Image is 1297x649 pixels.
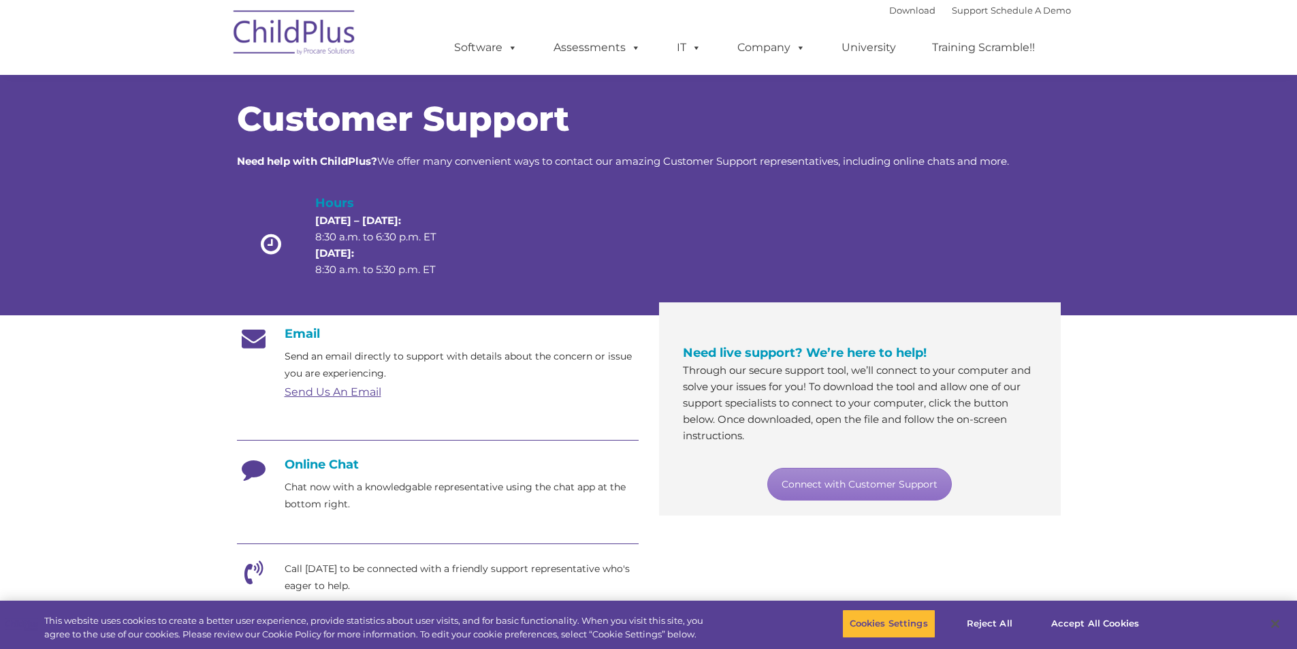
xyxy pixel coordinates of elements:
[918,34,1048,61] a: Training Scramble!!
[441,34,531,61] a: Software
[285,479,639,513] p: Chat now with a knowledgable representative using the chat app at the bottom right.
[889,5,935,16] a: Download
[315,212,460,278] p: 8:30 a.m. to 6:30 p.m. ET 8:30 a.m. to 5:30 p.m. ET
[683,345,927,360] span: Need live support? We’re here to help!
[237,155,1009,168] span: We offer many convenient ways to contact our amazing Customer Support representatives, including ...
[828,34,910,61] a: University
[237,457,639,472] h4: Online Chat
[663,34,715,61] a: IT
[1044,610,1147,638] button: Accept All Cookies
[889,5,1071,16] font: |
[237,98,569,140] span: Customer Support
[227,1,363,69] img: ChildPlus by Procare Solutions
[991,5,1071,16] a: Schedule A Demo
[767,468,952,501] a: Connect with Customer Support
[842,610,935,638] button: Cookies Settings
[315,193,460,212] h4: Hours
[540,34,654,61] a: Assessments
[947,610,1032,638] button: Reject All
[285,348,639,382] p: Send an email directly to support with details about the concern or issue you are experiencing.
[1260,609,1290,639] button: Close
[44,614,714,641] div: This website uses cookies to create a better user experience, provide statistics about user visit...
[285,385,381,398] a: Send Us An Email
[285,560,639,595] p: Call [DATE] to be connected with a friendly support representative who's eager to help.
[315,214,401,227] strong: [DATE] – [DATE]:
[683,362,1037,444] p: Through our secure support tool, we’ll connect to your computer and solve your issues for you! To...
[952,5,988,16] a: Support
[724,34,819,61] a: Company
[315,247,354,259] strong: [DATE]:
[237,155,377,168] strong: Need help with ChildPlus?
[237,326,639,341] h4: Email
